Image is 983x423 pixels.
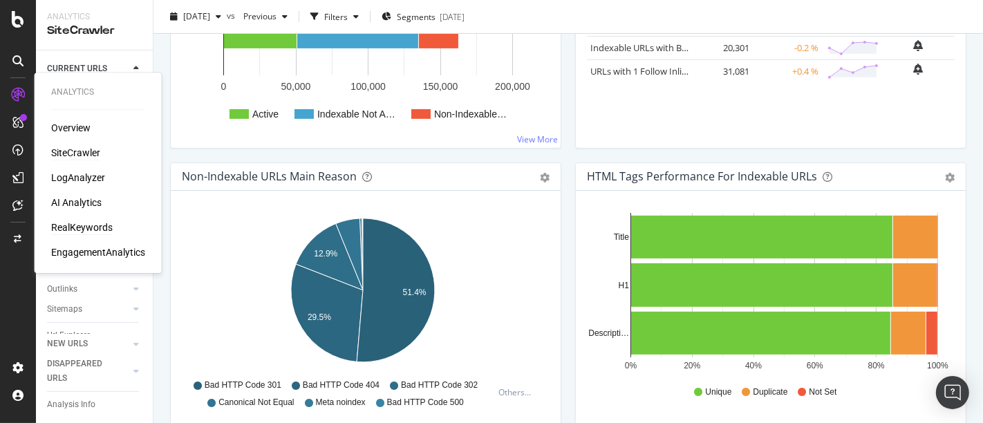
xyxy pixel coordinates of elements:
td: 31,081 [698,59,753,83]
a: URLs with 1 Follow Inlink [590,65,692,77]
svg: A chart. [182,213,544,373]
text: 80% [868,361,885,370]
text: 40% [745,361,762,370]
button: [DATE] [165,6,227,28]
a: Url Explorer [47,328,143,343]
text: Non-Indexable… [434,109,507,120]
span: Not Set [809,386,837,398]
text: 0 [221,81,227,92]
a: Sitemaps [47,302,129,317]
a: Overview [51,121,91,135]
div: bell-plus [914,40,924,51]
button: Segments[DATE] [376,6,470,28]
a: EngagementAnalytics [51,245,145,259]
span: Bad HTTP Code 301 [205,379,281,391]
div: Open Intercom Messenger [936,376,969,409]
span: Bad HTTP Code 404 [303,379,380,391]
div: Analysis Info [47,397,95,412]
td: -0.2 % [753,36,822,59]
div: Url Explorer [47,328,90,343]
a: LogAnalyzer [51,171,105,185]
span: Duplicate [753,386,787,398]
span: Bad HTTP Code 500 [387,397,464,408]
text: 100% [927,361,948,370]
text: 51.4% [403,288,427,297]
span: Bad HTTP Code 302 [401,379,478,391]
text: 100,000 [350,81,386,92]
text: Descripti… [588,328,629,338]
text: 50,000 [281,81,311,92]
div: Analytics [47,11,142,23]
a: Analysis Info [47,397,143,412]
a: Outlinks [47,282,129,297]
a: DISAPPEARED URLS [47,357,129,386]
div: gear [945,173,955,182]
text: 150,000 [423,81,458,92]
a: RealKeywords [51,220,113,234]
svg: A chart. [587,213,949,373]
button: Previous [238,6,293,28]
div: Filters [324,10,348,22]
td: +0.4 % [753,59,822,83]
span: Unique [705,386,731,398]
div: bell-plus [914,64,924,75]
div: Non-Indexable URLs Main Reason [182,169,357,183]
span: Previous [238,10,277,22]
span: Segments [397,10,436,22]
text: H1 [619,281,630,290]
div: Analytics [51,86,145,98]
text: Indexable Not A… [317,109,395,120]
td: 20,301 [698,36,753,59]
text: Title [614,232,630,242]
div: Sitemaps [47,302,82,317]
a: CURRENT URLS [47,62,129,76]
text: Active [252,109,279,120]
div: gear [540,173,550,182]
text: 200,000 [495,81,530,92]
a: AI Analytics [51,196,102,209]
div: Outlinks [47,282,77,297]
span: 2025 Oct. 6th [183,10,210,22]
text: 20% [684,361,700,370]
div: [DATE] [440,10,465,22]
text: 60% [807,361,823,370]
span: vs [227,9,238,21]
a: NEW URLS [47,337,129,351]
text: 12.9% [314,249,337,258]
text: 0% [625,361,637,370]
span: Meta noindex [316,397,366,408]
a: Indexable URLs with Bad Description [590,41,741,54]
div: HTML Tags Performance for Indexable URLs [587,169,817,183]
div: NEW URLS [47,337,88,351]
div: CURRENT URLS [47,62,107,76]
div: SiteCrawler [47,23,142,39]
text: 29.5% [308,312,331,322]
div: DISAPPEARED URLS [47,357,117,386]
a: SiteCrawler [51,146,100,160]
a: View More [517,133,558,145]
span: Canonical Not Equal [218,397,294,408]
div: Others... [498,386,537,398]
button: Filters [305,6,364,28]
